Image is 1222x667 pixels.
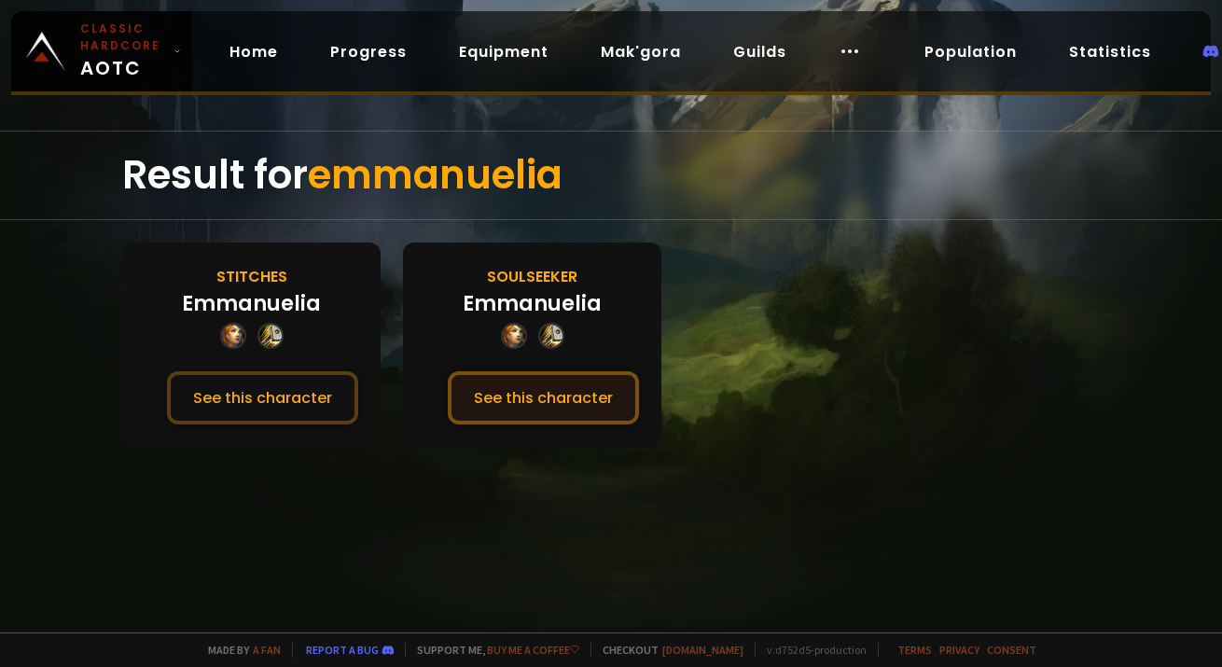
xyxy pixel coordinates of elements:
button: See this character [448,371,639,424]
span: Made by [197,643,281,657]
div: Emmanuelia [182,288,321,319]
span: AOTC [80,21,166,82]
span: v. d752d5 - production [755,643,867,657]
div: Emmanuelia [463,288,602,319]
a: Terms [897,643,932,657]
a: Home [215,33,293,71]
a: Mak'gora [586,33,696,71]
a: Guilds [718,33,801,71]
a: Equipment [444,33,563,71]
a: Consent [987,643,1036,657]
div: Stitches [216,265,287,288]
a: Privacy [939,643,979,657]
a: Buy me a coffee [487,643,579,657]
a: a fan [253,643,281,657]
span: emmanuelia [308,147,562,202]
a: Statistics [1054,33,1166,71]
small: Classic Hardcore [80,21,166,54]
button: See this character [167,371,358,424]
a: Classic HardcoreAOTC [11,11,192,91]
a: [DOMAIN_NAME] [662,643,743,657]
span: Support me, [405,643,579,657]
a: Population [910,33,1032,71]
div: Soulseeker [487,265,577,288]
a: Progress [315,33,422,71]
a: Report a bug [306,643,379,657]
span: Checkout [590,643,743,657]
div: Result for [122,132,1100,219]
